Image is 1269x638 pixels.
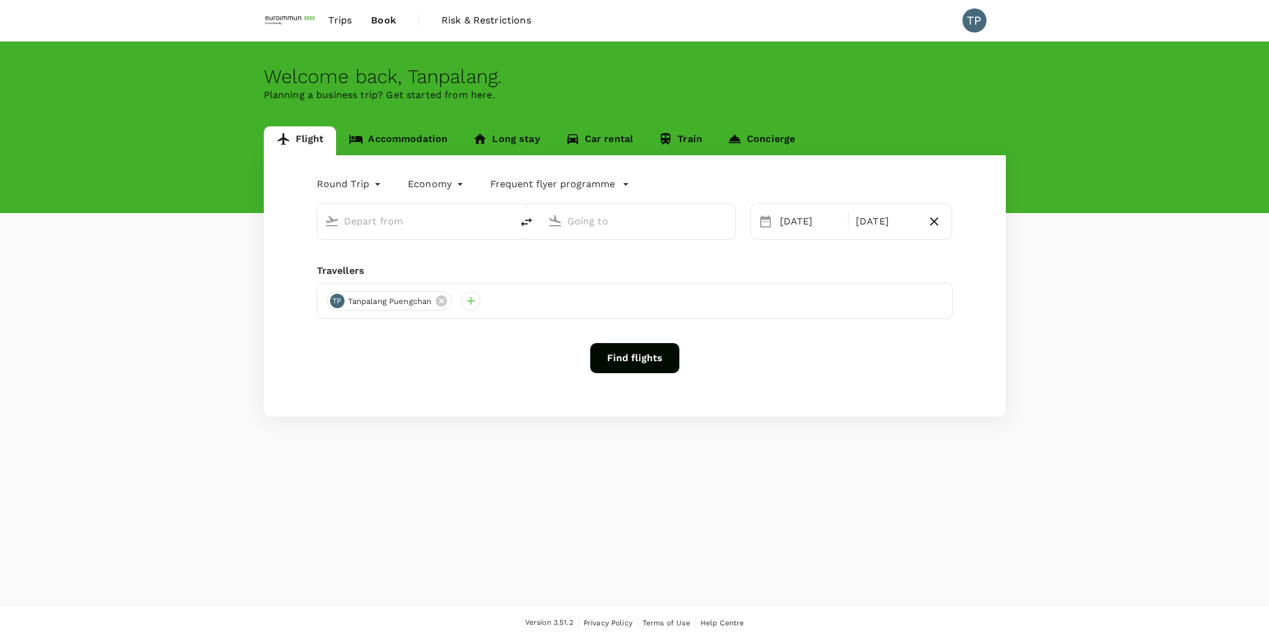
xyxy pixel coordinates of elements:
input: Going to [567,212,710,231]
button: Frequent flyer programme [490,177,629,191]
div: TP [962,8,987,33]
div: Welcome back , Tanpalang . [264,66,1006,88]
a: Terms of Use [643,616,690,630]
a: Long stay [460,126,552,155]
div: Travellers [317,264,953,278]
span: Tanpalang Puengchan [341,296,439,308]
input: Depart from [344,212,487,231]
a: Concierge [715,126,808,155]
div: TP [330,294,345,308]
span: Privacy Policy [584,619,632,627]
p: Frequent flyer programme [490,177,615,191]
span: Terms of Use [643,619,690,627]
a: Accommodation [336,126,460,155]
button: delete [512,208,541,237]
a: Car rental [553,126,646,155]
span: Version 3.51.2 [525,617,573,629]
button: Find flights [590,343,679,373]
p: Planning a business trip? Get started from here. [264,88,1006,102]
div: [DATE] [775,209,846,234]
div: Round Trip [317,175,384,194]
div: TPTanpalang Puengchan [327,291,452,311]
a: Privacy Policy [584,616,632,630]
div: [DATE] [851,209,921,234]
div: Economy [408,175,466,194]
button: Open [727,220,729,222]
img: EUROIMMUN (South East Asia) Pte. Ltd. [264,7,319,34]
a: Flight [264,126,337,155]
button: Open [504,220,506,222]
span: Help Centre [700,619,744,627]
span: Risk & Restrictions [441,13,531,28]
span: Book [371,13,396,28]
a: Help Centre [700,616,744,630]
a: Train [646,126,715,155]
span: Trips [328,13,352,28]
